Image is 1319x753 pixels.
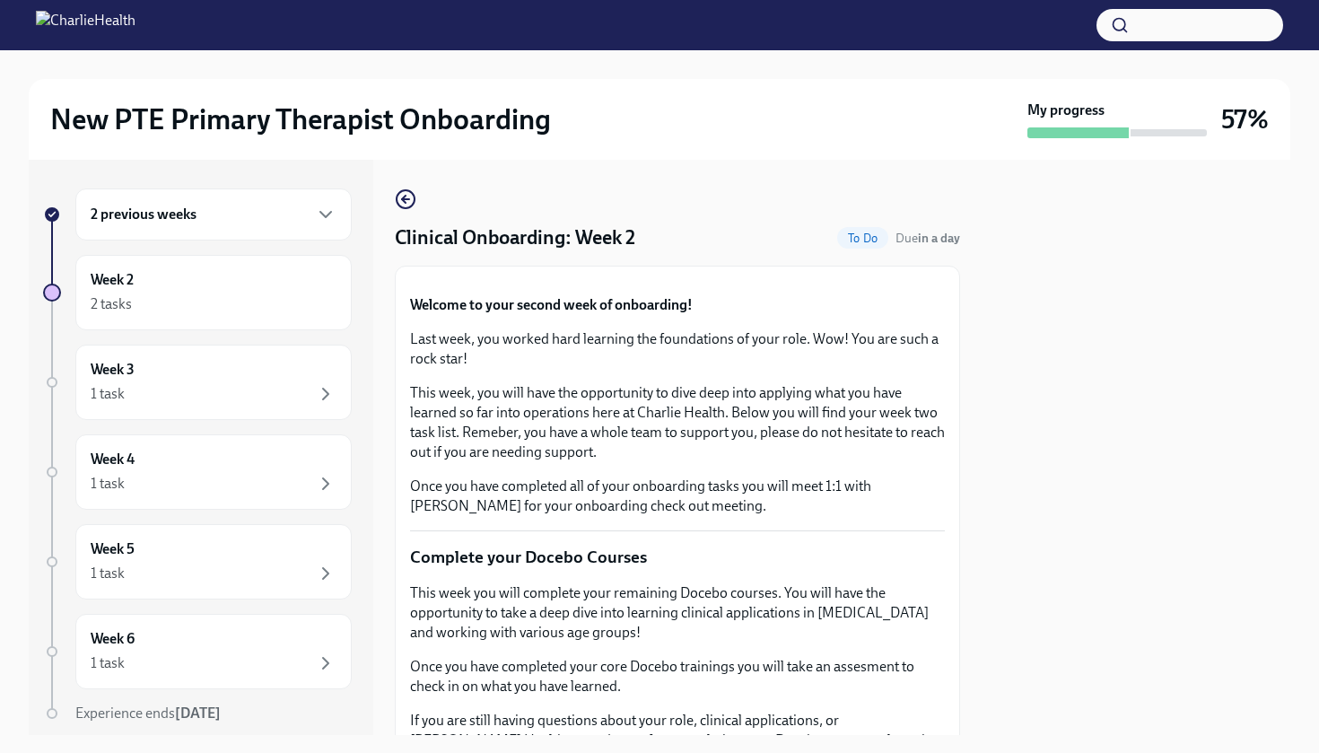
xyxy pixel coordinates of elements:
[43,614,352,689] a: Week 61 task
[43,524,352,600] a: Week 51 task
[91,270,134,290] h6: Week 2
[91,384,125,404] div: 1 task
[91,294,132,314] div: 2 tasks
[36,11,135,39] img: CharlieHealth
[918,231,960,246] strong: in a day
[410,657,945,696] p: Once you have completed your core Docebo trainings you will take an assesment to check in on what...
[91,474,125,494] div: 1 task
[91,205,197,224] h6: 2 previous weeks
[1027,101,1105,120] strong: My progress
[410,329,945,369] p: Last week, you worked hard learning the foundations of your role. Wow! You are such a rock star!
[895,231,960,246] span: Due
[410,546,945,569] p: Complete your Docebo Courses
[837,232,888,245] span: To Do
[91,450,135,469] h6: Week 4
[395,224,635,251] h4: Clinical Onboarding: Week 2
[43,434,352,510] a: Week 41 task
[91,564,125,583] div: 1 task
[410,296,693,313] strong: Welcome to your second week of onboarding!
[410,383,945,462] p: This week, you will have the opportunity to dive deep into applying what you have learned so far ...
[91,360,135,380] h6: Week 3
[410,477,945,516] p: Once you have completed all of your onboarding tasks you will meet 1:1 with [PERSON_NAME] for you...
[91,539,135,559] h6: Week 5
[410,583,945,643] p: This week you will complete your remaining Docebo courses. You will have the opportunity to take ...
[43,255,352,330] a: Week 22 tasks
[75,705,221,722] span: Experience ends
[50,101,551,137] h2: New PTE Primary Therapist Onboarding
[91,629,135,649] h6: Week 6
[43,345,352,420] a: Week 31 task
[1221,103,1269,136] h3: 57%
[895,230,960,247] span: September 6th, 2025 07:00
[75,188,352,241] div: 2 previous weeks
[91,653,125,673] div: 1 task
[175,705,221,722] strong: [DATE]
